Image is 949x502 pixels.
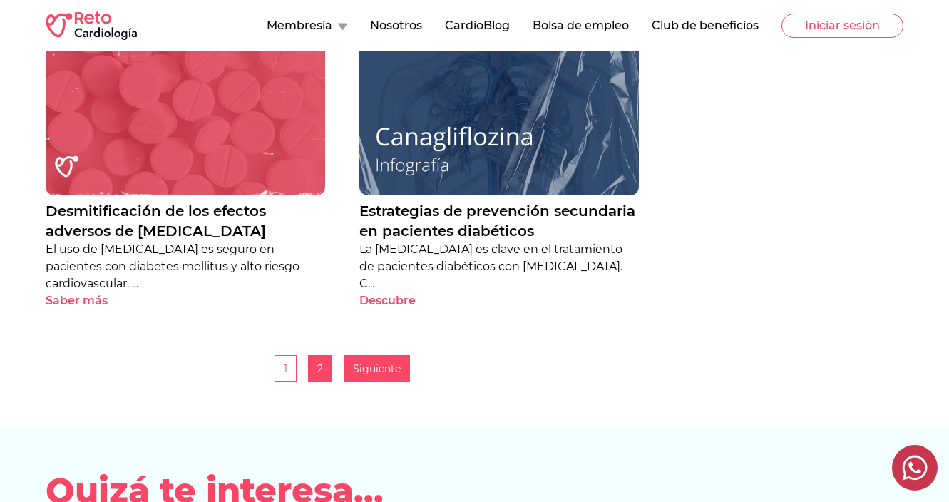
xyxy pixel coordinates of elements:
p: Descubre [359,292,416,309]
button: Membresía [267,17,347,34]
a: Desmitificación de los efectos adversos de [MEDICAL_DATA] [46,201,325,241]
img: Desmitificación de los efectos adversos de canagliflozina [46,39,325,195]
p: Saber más [46,292,108,309]
div: 2 [308,355,332,382]
button: CardioBlog [445,17,510,34]
p: El uso de [MEDICAL_DATA] es seguro en pacientes con diabetes mellitus y alto riesgo cardiovascula... [46,241,325,292]
a: Descubre [359,292,639,309]
button: Descubre [359,292,441,309]
button: Nosotros [370,17,422,34]
div: Siguiente [344,355,410,382]
div: 1 [275,355,297,382]
a: Estrategias de prevención secundaria en pacientes diabéticos [359,201,639,241]
p: La [MEDICAL_DATA] es clave en el tratamiento de pacientes diabéticos con [MEDICAL_DATA]. C... [359,241,639,292]
img: RETO Cardio Logo [46,11,137,40]
a: Saber más [46,292,325,309]
button: Club de beneficios [652,17,759,34]
button: Iniciar sesión [781,14,903,38]
button: Saber más [46,292,133,309]
button: Bolsa de empleo [533,17,629,34]
img: Estrategias de prevención secundaria en pacientes diabéticos [359,39,639,195]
